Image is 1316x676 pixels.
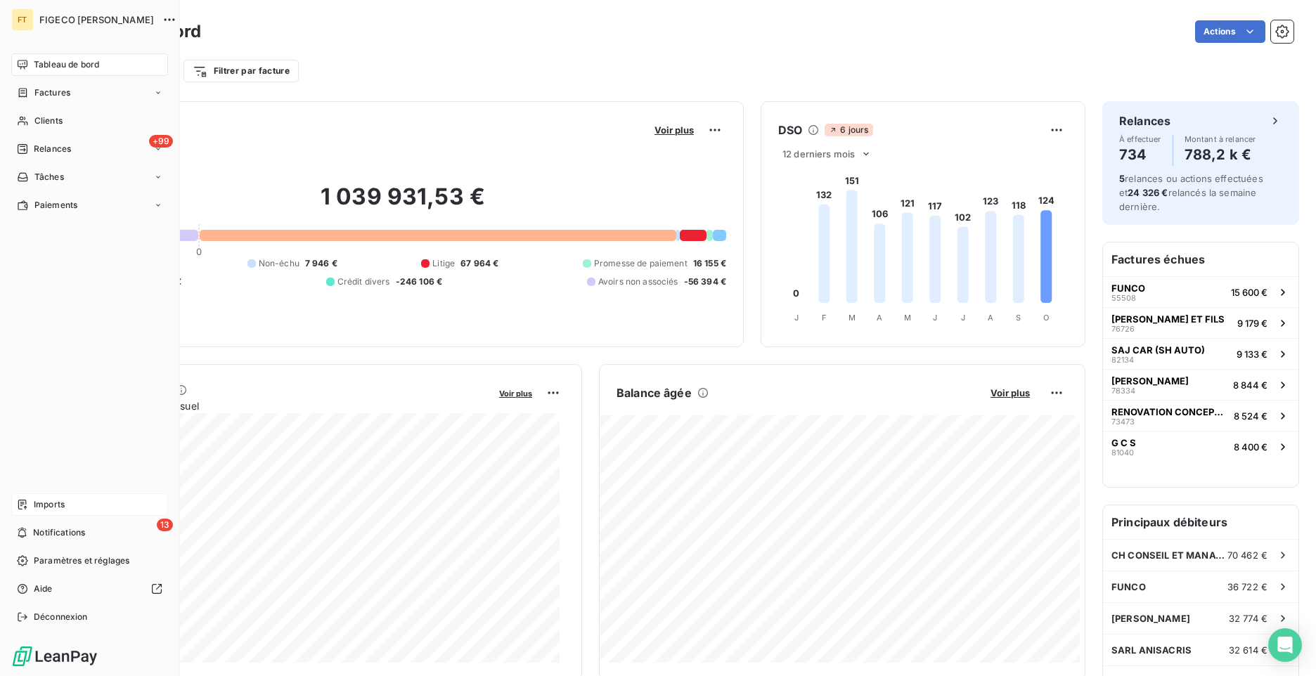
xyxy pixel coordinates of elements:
[617,384,692,401] h6: Balance âgée
[149,135,173,148] span: +99
[1111,417,1135,426] span: 73473
[196,246,202,257] span: 0
[1111,613,1190,624] span: [PERSON_NAME]
[34,171,64,183] span: Tâches
[1111,356,1134,364] span: 82134
[1111,406,1228,417] span: RENOVATION CONCEPT INGENIERIE
[1119,173,1125,184] span: 5
[1185,135,1256,143] span: Montant à relancer
[337,275,390,288] span: Crédit divers
[432,257,455,270] span: Litige
[79,183,726,225] h2: 1 039 931,53 €
[495,386,536,399] button: Voir plus
[1227,550,1267,561] span: 70 462 €
[1119,143,1161,166] h4: 734
[1111,550,1227,561] span: CH CONSEIL ET MANAGEMENT
[1268,628,1302,662] div: Open Intercom Messenger
[877,313,882,323] tspan: A
[1103,369,1298,400] button: [PERSON_NAME]783348 844 €
[1185,143,1256,166] h4: 788,2 k €
[693,257,726,270] span: 16 155 €
[1233,379,1267,391] span: 8 844 €
[11,8,34,31] div: FT
[1043,313,1049,323] tspan: O
[1111,294,1136,302] span: 55508
[1111,581,1146,592] span: FUNCO
[259,257,299,270] span: Non-échu
[1111,282,1145,294] span: FUNCO
[79,398,489,413] span: Chiffre d'affaires mensuel
[782,148,855,160] span: 12 derniers mois
[1111,325,1135,333] span: 76726
[1103,242,1298,276] h6: Factures échues
[988,313,993,323] tspan: A
[1111,386,1135,395] span: 78334
[654,124,694,136] span: Voir plus
[1231,287,1267,298] span: 15 600 €
[904,313,911,323] tspan: M
[34,143,71,155] span: Relances
[157,519,173,531] span: 13
[34,86,70,99] span: Factures
[11,578,168,600] a: Aide
[33,526,85,539] span: Notifications
[1237,349,1267,360] span: 9 133 €
[1103,431,1298,462] button: G C S810408 400 €
[1111,437,1136,448] span: G C S
[986,386,1034,399] button: Voir plus
[778,122,802,138] h6: DSO
[598,275,678,288] span: Avoirs non associés
[1103,505,1298,539] h6: Principaux débiteurs
[991,387,1030,398] span: Voir plus
[1103,338,1298,369] button: SAJ CAR (SH AUTO)821349 133 €
[183,60,299,82] button: Filtrer par facture
[34,583,53,595] span: Aide
[499,389,532,398] span: Voir plus
[39,14,154,25] span: FIGECO [PERSON_NAME]
[460,257,498,270] span: 67 964 €
[825,124,872,136] span: 6 jours
[1103,276,1298,307] button: FUNCO5550815 600 €
[822,313,827,323] tspan: F
[305,257,337,270] span: 7 946 €
[1227,581,1267,592] span: 36 722 €
[34,498,65,511] span: Imports
[1195,20,1265,43] button: Actions
[961,313,965,323] tspan: J
[1111,344,1205,356] span: SAJ CAR (SH AUTO)
[1103,307,1298,338] button: [PERSON_NAME] ET FILS767269 179 €
[1229,644,1267,656] span: 32 614 €
[849,313,856,323] tspan: M
[1119,135,1161,143] span: À effectuer
[1229,613,1267,624] span: 32 774 €
[11,645,98,668] img: Logo LeanPay
[34,115,63,127] span: Clients
[650,124,698,136] button: Voir plus
[1234,441,1267,453] span: 8 400 €
[34,611,88,623] span: Déconnexion
[34,554,129,567] span: Paramètres et réglages
[1119,112,1170,129] h6: Relances
[1103,400,1298,431] button: RENOVATION CONCEPT INGENIERIE734738 524 €
[34,199,77,212] span: Paiements
[594,257,688,270] span: Promesse de paiement
[1234,410,1267,422] span: 8 524 €
[1111,644,1192,656] span: SARL ANISACRIS
[1128,187,1168,198] span: 24 326 €
[1111,448,1134,457] span: 81040
[396,275,443,288] span: -246 106 €
[1119,173,1263,212] span: relances ou actions effectuées et relancés la semaine dernière.
[794,313,799,323] tspan: J
[1016,313,1021,323] tspan: S
[34,58,99,71] span: Tableau de bord
[684,275,726,288] span: -56 394 €
[1237,318,1267,329] span: 9 179 €
[1111,313,1225,325] span: [PERSON_NAME] ET FILS
[933,313,937,323] tspan: J
[1111,375,1189,386] span: [PERSON_NAME]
